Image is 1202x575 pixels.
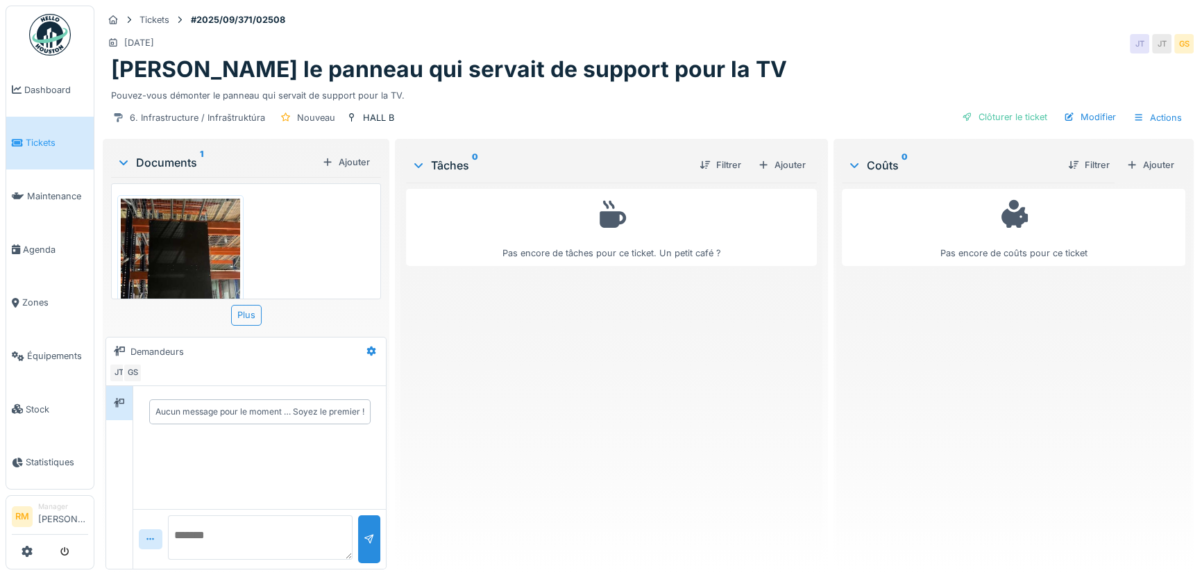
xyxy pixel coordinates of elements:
[363,111,394,124] div: HALL B
[6,169,94,223] a: Maintenance
[412,157,688,174] div: Tâches
[6,383,94,436] a: Stock
[22,296,88,309] span: Zones
[1127,108,1188,128] div: Actions
[38,501,88,531] li: [PERSON_NAME]
[29,14,71,56] img: Badge_color-CXgf-gQk.svg
[694,156,747,174] div: Filtrer
[111,83,1185,102] div: Pouvez-vous démonter le panneau qui servait de support pour la TV.
[27,349,88,362] span: Équipements
[155,406,364,418] div: Aucun message pour le moment … Soyez le premier !
[1130,34,1149,53] div: JT
[111,56,787,83] h1: [PERSON_NAME] le panneau qui servait de support pour la TV
[117,154,316,171] div: Documents
[121,199,240,358] img: kdir7isdr2ebffttmsrcy2y7qfob
[415,195,808,260] div: Pas encore de tâches pour ce ticket. Un petit café ?
[38,501,88,512] div: Manager
[26,403,88,416] span: Stock
[956,108,1053,126] div: Clôturer le ticket
[901,157,908,174] sup: 0
[26,136,88,149] span: Tickets
[752,156,811,174] div: Ajouter
[185,13,291,26] strong: #2025/09/371/02508
[139,13,169,26] div: Tickets
[124,36,154,49] div: [DATE]
[1152,34,1171,53] div: JT
[1121,156,1180,174] div: Ajouter
[27,190,88,203] span: Maintenance
[26,456,88,469] span: Statistiques
[1063,156,1115,174] div: Filtrer
[6,223,94,276] a: Agenda
[6,63,94,117] a: Dashboard
[231,305,262,325] div: Plus
[316,153,375,172] div: Ajouter
[297,111,335,124] div: Nouveau
[200,154,203,171] sup: 1
[24,83,88,97] span: Dashboard
[12,506,33,527] li: RM
[130,111,265,124] div: 6. Infrastructure / Infraštruktúra
[12,501,88,535] a: RM Manager[PERSON_NAME]
[1174,34,1194,53] div: GS
[6,436,94,490] a: Statistiques
[23,243,88,256] span: Agenda
[6,117,94,170] a: Tickets
[1058,108,1121,126] div: Modifier
[851,195,1176,260] div: Pas encore de coûts pour ce ticket
[109,363,128,383] div: JT
[123,363,142,383] div: GS
[847,157,1057,174] div: Coûts
[6,329,94,383] a: Équipements
[130,345,184,358] div: Demandeurs
[6,276,94,330] a: Zones
[472,157,478,174] sup: 0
